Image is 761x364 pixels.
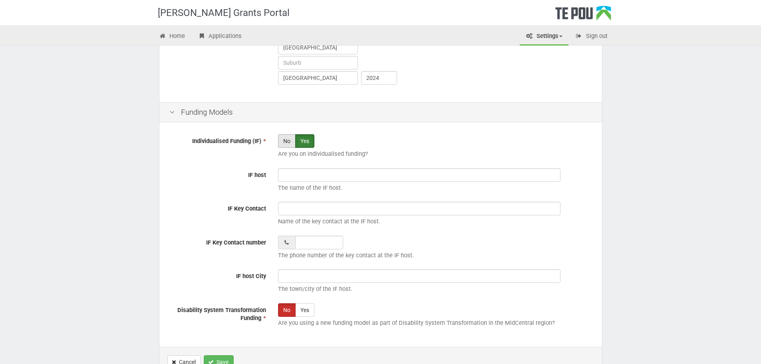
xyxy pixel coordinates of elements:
input: Suburb [278,56,358,70]
p: The phone number of the key contact at the IF host. [278,251,592,260]
p: Name of the key contact at the IF host. [278,217,592,226]
p: The town/city of the IF host. [278,285,592,293]
input: Post code [361,71,397,85]
span: IF Key Contact number [206,239,266,246]
p: Are you using a new funding model as part of Disability System Transformation in the MidCentral r... [278,319,592,327]
label: Yes [295,303,314,317]
input: Town or city [278,71,358,85]
a: Sign out [569,28,614,46]
a: Settings [520,28,568,46]
a: Home [153,28,191,46]
p: Are you on individualised funding? [278,150,592,158]
div: Funding Models [159,102,602,123]
span: IF Key Contact [228,205,266,212]
span: IF host [248,171,266,179]
label: No [278,134,296,148]
div: Te Pou Logo [555,6,611,26]
label: No [278,303,296,317]
span: IF host City [236,273,266,280]
label: Yes [295,134,314,148]
p: The name of the IF host. [278,184,592,192]
span: Disability System Transformation Funding [177,306,266,322]
a: Applications [192,28,248,46]
span: Individualised Funding (IF) [192,137,261,145]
